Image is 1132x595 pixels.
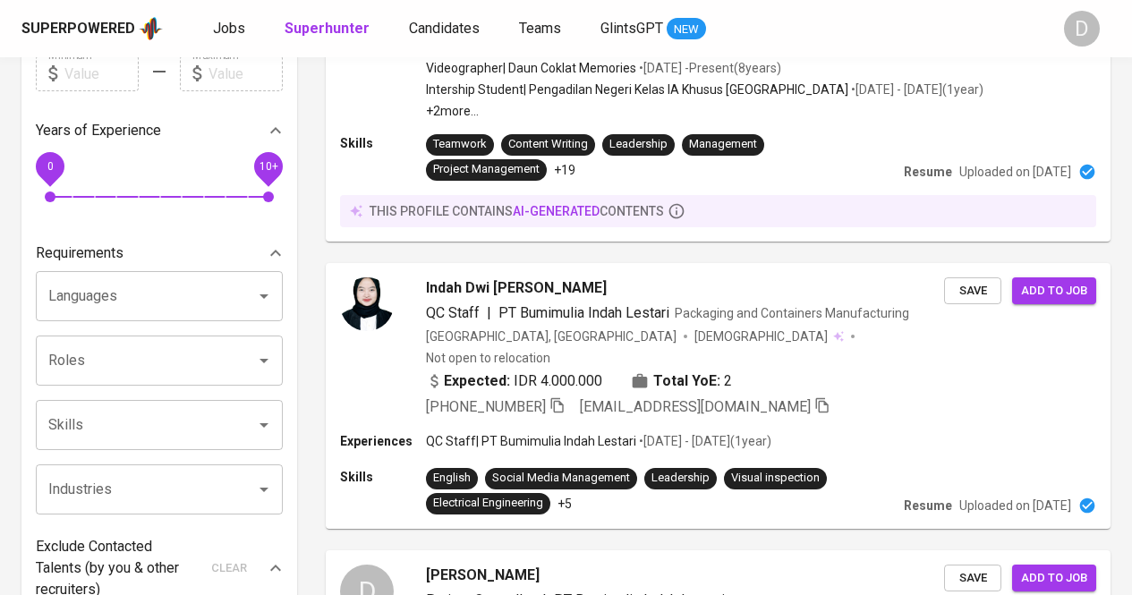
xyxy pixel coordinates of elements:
a: GlintsGPT NEW [600,18,706,40]
img: b110385c012a29a95f39c6868fd00a44.png [340,277,394,331]
div: Teamwork [433,136,487,153]
a: Candidates [409,18,483,40]
p: Not open to relocation [426,349,550,367]
div: D [1064,11,1100,47]
span: AI-generated [513,204,600,218]
b: Superhunter [285,20,370,37]
span: Packaging and Containers Manufacturing [675,306,909,320]
p: Experiences [340,432,426,450]
div: Management [689,136,757,153]
a: Jobs [213,18,249,40]
p: +2 more ... [426,102,983,120]
span: Indah Dwi [PERSON_NAME] [426,277,607,299]
p: Uploaded on [DATE] [959,497,1071,514]
input: Value [209,55,283,91]
a: Superpoweredapp logo [21,15,163,42]
p: Intership Student | Pengadilan Negeri Kelas IA Khusus [GEOGRAPHIC_DATA] [426,81,848,98]
span: Add to job [1021,568,1087,589]
span: 10+ [259,160,277,173]
span: Add to job [1021,281,1087,302]
div: Superpowered [21,19,135,39]
span: Save [953,568,992,589]
p: • [DATE] - [DATE] ( 1 year ) [848,81,983,98]
div: Visual inspection [731,470,820,487]
p: this profile contains contents [370,202,664,220]
b: Total YoE: [653,370,720,392]
button: Open [251,477,277,502]
span: | [487,302,491,324]
p: Videographer | Daun Coklat Memories [426,59,636,77]
p: Skills [340,468,426,486]
span: [PERSON_NAME] [426,565,540,586]
div: Requirements [36,235,283,271]
p: +5 [557,495,572,513]
span: [EMAIL_ADDRESS][DOMAIN_NAME] [580,398,811,415]
p: Years of Experience [36,120,161,141]
span: GlintsGPT [600,20,663,37]
img: app logo [139,15,163,42]
button: Open [251,412,277,438]
div: English [433,470,471,487]
a: Teams [519,18,565,40]
p: +19 [554,161,575,179]
span: [DEMOGRAPHIC_DATA] [694,327,830,345]
input: Value [64,55,139,91]
button: Open [251,284,277,309]
span: Save [953,281,992,302]
span: 2 [724,370,732,392]
span: Jobs [213,20,245,37]
p: Skills [340,134,426,152]
b: Expected: [444,370,510,392]
p: Requirements [36,242,123,264]
div: Leadership [651,470,710,487]
a: Superhunter [285,18,373,40]
div: Electrical Engineering [433,495,543,512]
span: Teams [519,20,561,37]
p: • [DATE] - Present ( 8 years ) [636,59,781,77]
a: Indah Dwi [PERSON_NAME]QC Staff|PT Bumimulia Indah LestariPackaging and Containers Manufacturing[... [326,263,1111,529]
p: QC Staff | PT Bumimulia Indah Lestari [426,432,636,450]
p: Resume [904,497,952,514]
button: Save [944,565,1001,592]
span: NEW [667,21,706,38]
div: Social Media Management [492,470,630,487]
p: Uploaded on [DATE] [959,163,1071,181]
div: IDR 4.000.000 [426,370,602,392]
div: [GEOGRAPHIC_DATA], [GEOGRAPHIC_DATA] [426,327,677,345]
div: Content Writing [508,136,588,153]
span: 0 [47,160,53,173]
span: QC Staff [426,304,480,321]
span: [PHONE_NUMBER] [426,398,546,415]
button: Save [944,277,1001,305]
button: Add to job [1012,565,1096,592]
div: Project Management [433,161,540,178]
span: Candidates [409,20,480,37]
p: Resume [904,163,952,181]
div: Leadership [609,136,668,153]
p: • [DATE] - [DATE] ( 1 year ) [636,432,771,450]
button: Add to job [1012,277,1096,305]
span: PT Bumimulia Indah Lestari [498,304,669,321]
div: Years of Experience [36,113,283,149]
button: Open [251,348,277,373]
